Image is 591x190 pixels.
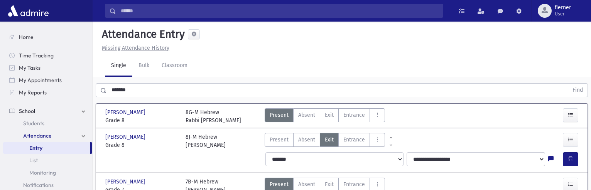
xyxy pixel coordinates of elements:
[555,11,571,17] span: User
[270,111,289,119] span: Present
[29,157,38,164] span: List
[105,108,147,116] span: [PERSON_NAME]
[3,154,92,166] a: List
[105,116,178,124] span: Grade 8
[23,120,44,127] span: Students
[265,133,385,149] div: AttTypes
[3,117,92,129] a: Students
[29,169,56,176] span: Monitoring
[568,84,588,97] button: Find
[3,74,92,86] a: My Appointments
[19,34,34,40] span: Home
[3,129,92,142] a: Attendance
[23,182,54,188] span: Notifications
[343,111,365,119] span: Entrance
[105,133,147,141] span: [PERSON_NAME]
[155,55,194,77] a: Classroom
[3,105,92,117] a: School
[19,108,35,114] span: School
[186,133,226,149] div: 8J-M Hebrew [PERSON_NAME]
[105,55,132,77] a: Single
[19,64,41,71] span: My Tasks
[19,52,54,59] span: Time Tracking
[99,28,185,41] h5: Attendance Entry
[3,31,92,43] a: Home
[3,166,92,179] a: Monitoring
[23,132,52,139] span: Attendance
[99,45,169,51] a: Missing Attendance History
[186,108,241,124] div: 8G-M Hebrew Rabbi [PERSON_NAME]
[19,77,62,84] span: My Appointments
[298,136,315,144] span: Absent
[325,136,334,144] span: Exit
[270,180,289,188] span: Present
[19,89,47,96] span: My Reports
[343,136,365,144] span: Entrance
[3,62,92,74] a: My Tasks
[132,55,155,77] a: Bulk
[116,4,443,18] input: Search
[265,108,385,124] div: AttTypes
[105,141,178,149] span: Grade 8
[270,136,289,144] span: Present
[555,5,571,11] span: flerner
[298,111,315,119] span: Absent
[3,49,92,62] a: Time Tracking
[105,178,147,186] span: [PERSON_NAME]
[3,142,90,154] a: Entry
[298,180,315,188] span: Absent
[6,3,51,18] img: AdmirePro
[325,111,334,119] span: Exit
[3,86,92,99] a: My Reports
[102,45,169,51] u: Missing Attendance History
[29,145,42,151] span: Entry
